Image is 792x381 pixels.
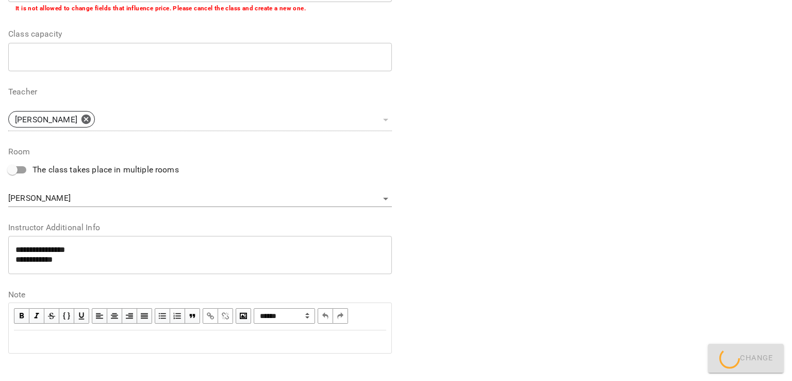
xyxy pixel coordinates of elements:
button: Align Justify [137,308,152,324]
span: The class takes place in multiple rooms [32,164,179,176]
button: Redo [333,308,348,324]
div: Edit text [9,331,391,353]
span: Normal [254,308,315,324]
label: Room [8,148,392,156]
button: Image [236,308,251,324]
label: Instructor Additional Info [8,224,392,232]
button: Monospace [59,308,74,324]
p: [PERSON_NAME] [15,114,77,126]
button: Underline [74,308,89,324]
button: Italic [29,308,44,324]
button: OL [170,308,185,324]
label: Teacher [8,88,392,96]
div: [PERSON_NAME] [8,111,95,128]
button: Link [203,308,218,324]
select: Block type [254,308,315,324]
div: [PERSON_NAME] [8,108,392,131]
label: Note [8,291,392,299]
button: Remove Link [218,308,233,324]
button: Align Right [122,308,137,324]
button: UL [155,308,170,324]
b: It is not allowed to change fields that influence price. Please cancel the class and create a new... [15,5,306,12]
button: Blockquote [185,308,200,324]
button: Align Center [107,308,122,324]
button: Bold [14,308,29,324]
div: [PERSON_NAME] [8,190,392,207]
label: Class capacity [8,30,392,38]
button: Strikethrough [44,308,59,324]
button: Align Left [92,308,107,324]
button: Undo [318,308,333,324]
